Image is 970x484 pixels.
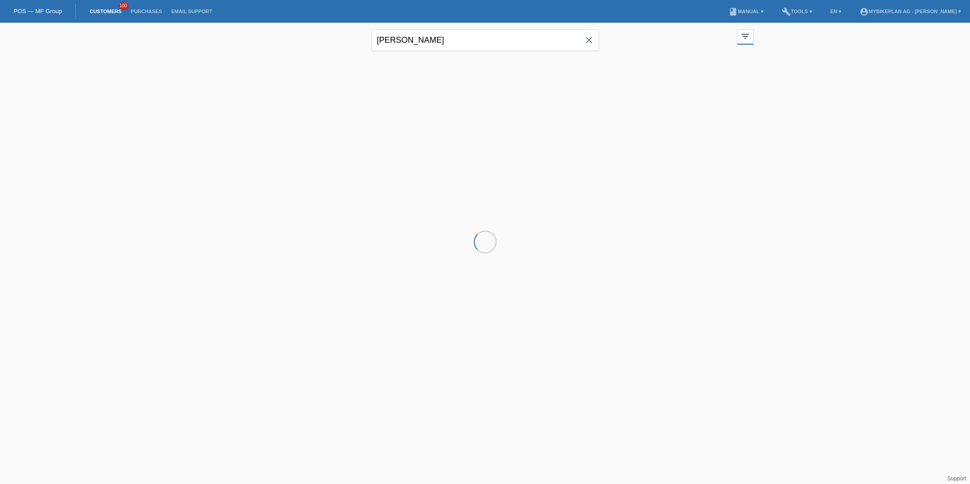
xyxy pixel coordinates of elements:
a: POS — MF Group [14,8,62,15]
i: account_circle [859,7,869,16]
a: Support [947,475,966,482]
i: filter_list [740,31,750,41]
a: Purchases [126,9,166,14]
a: buildTools ▾ [777,9,817,14]
input: Search... [372,30,599,51]
a: EN ▾ [826,9,846,14]
i: book [729,7,738,16]
a: Email Support [166,9,216,14]
a: account_circleMybikeplan AG - [PERSON_NAME] ▾ [855,9,965,14]
span: 100 [118,2,129,10]
i: close [583,35,594,45]
i: build [782,7,791,16]
a: Customers [85,9,126,14]
a: bookManual ▾ [724,9,768,14]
